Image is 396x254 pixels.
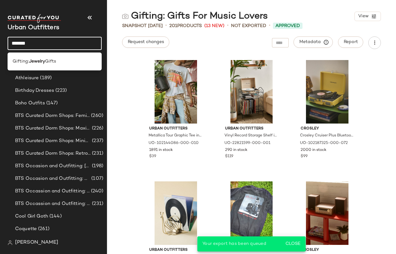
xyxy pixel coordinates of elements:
span: BTS Occassion and Outfitting: Campus Lounge [15,188,90,195]
span: Crosley [301,126,354,132]
span: • [165,22,167,30]
span: BTS Curated Dorm Shops: Retro+ Boho [15,150,91,157]
span: UO-102144086-000-010 [149,141,199,146]
span: Metallica Tour Graphic Tee in White, Men's at Urban Outfitters [149,133,202,139]
span: Metadata [299,39,328,45]
span: View [358,14,369,19]
span: Report [343,40,358,45]
span: • [269,22,270,30]
span: BTS Curated Dorm Shops: Minimalist [15,137,91,145]
span: (240) [90,188,103,195]
span: (237) [91,137,103,145]
span: Crosley [301,247,354,253]
button: Report [338,36,363,48]
button: Request changes [122,36,169,48]
span: (260) [90,112,103,119]
span: Request changes [127,40,164,45]
span: (144) [48,213,62,220]
span: Urban Outfitters [149,126,202,132]
span: Close [285,241,301,246]
span: BTS Occasion and Outfitting: [PERSON_NAME] to Party [15,163,91,170]
span: 1891 in stock [149,147,173,153]
span: Approved [275,23,300,29]
b: Jewelry [29,58,45,65]
button: Close [283,238,303,250]
span: Athleisure [15,75,39,82]
img: 102187325_072_b [296,60,359,124]
span: Gifts [45,58,56,65]
span: Cool Girl Goth [15,213,48,220]
span: Your export has been queued [202,241,266,246]
span: Birthday Dresses [15,87,54,94]
span: Not Exported [231,23,266,29]
div: Products [169,23,202,29]
span: $99 [301,154,308,159]
span: BTS Occasion and Outfitting: Homecoming Dresses [15,175,90,182]
span: Snapshot [DATE] [122,23,163,29]
span: (13 New) [204,23,224,29]
span: Current Company Name [8,25,59,31]
button: View [354,12,381,21]
span: BTS Curated Dorm Shops: Maximalist [15,125,91,132]
span: $119 [225,154,233,159]
span: UO-102187325-000-072 [300,141,348,146]
img: 22821599_001_b [220,60,283,124]
span: BTS Occassion and Outfitting: First Day Fits [15,200,91,207]
span: BTS Curated Dorm Shops: Feminine [15,112,90,119]
span: Gifting: [13,58,29,65]
img: 104233952_020_b [296,181,359,245]
img: cfy_white_logo.C9jOOHJF.svg [8,14,61,23]
span: 290 in stock [225,147,247,153]
span: (198) [91,163,103,170]
span: • [227,22,229,30]
span: (223) [54,87,67,94]
span: Urban Outfitters [225,126,278,132]
div: Gifting: Gifts For Music Lovers [122,10,268,23]
img: 99904732_070_b [144,181,207,245]
img: 102144086_010_b [144,60,207,124]
span: 201 [169,24,177,28]
span: Urban Outfitters [149,247,202,253]
span: Crosley Cruiser Plus Bluetooth Record Player in Yellow at Urban Outfitters [300,133,353,139]
span: 2000 in stock [301,147,326,153]
span: [PERSON_NAME] [15,239,58,246]
span: UO-22821599-000-001 [224,141,270,146]
span: (231) [91,150,103,157]
span: (231) [91,200,103,207]
span: (226) [91,125,103,132]
img: 102168416_001_b [220,181,283,245]
button: Metadata [294,36,333,48]
span: (147) [45,100,58,107]
span: (261) [37,225,49,233]
span: $39 [149,154,156,159]
span: (107) [90,175,103,182]
span: Boho Outfits [15,100,45,107]
span: Coquette [15,225,37,233]
span: (189) [39,75,52,82]
img: svg%3e [122,13,128,19]
span: Vinyl Record Storage Shelf in Black at Urban Outfitters [224,133,278,139]
img: svg%3e [8,240,13,245]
